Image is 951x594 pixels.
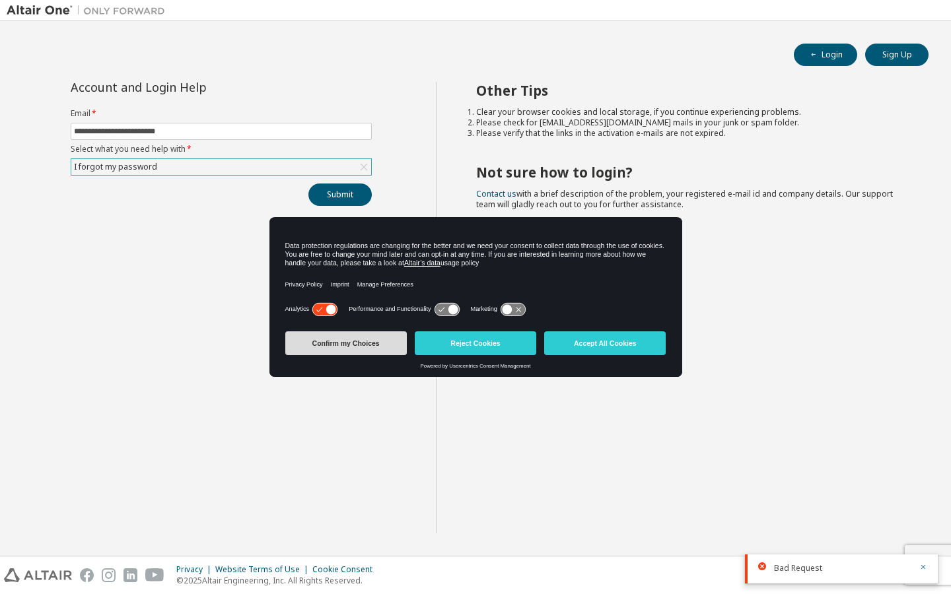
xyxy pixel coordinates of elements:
li: Please check for [EMAIL_ADDRESS][DOMAIN_NAME] mails in your junk or spam folder. [476,117,905,128]
div: I forgot my password [72,160,159,174]
div: I forgot my password [71,159,371,175]
button: Sign Up [865,44,929,66]
button: Login [794,44,857,66]
label: Select what you need help with [71,144,372,154]
h2: Not sure how to login? [476,164,905,181]
div: Cookie Consent [312,564,380,575]
img: Altair One [7,4,172,17]
img: youtube.svg [145,568,164,582]
li: Clear your browser cookies and local storage, if you continue experiencing problems. [476,107,905,117]
label: Email [71,108,372,119]
img: instagram.svg [102,568,116,582]
p: © 2025 Altair Engineering, Inc. All Rights Reserved. [176,575,380,586]
div: Privacy [176,564,215,575]
button: Submit [308,183,372,206]
li: Please verify that the links in the activation e-mails are not expired. [476,128,905,139]
img: linkedin.svg [123,568,137,582]
div: Website Terms of Use [215,564,312,575]
span: with a brief description of the problem, your registered e-mail id and company details. Our suppo... [476,188,893,210]
h2: Other Tips [476,82,905,99]
img: facebook.svg [80,568,94,582]
div: Account and Login Help [71,82,312,92]
span: Bad Request [774,563,822,574]
a: Contact us [476,188,516,199]
img: altair_logo.svg [4,568,72,582]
